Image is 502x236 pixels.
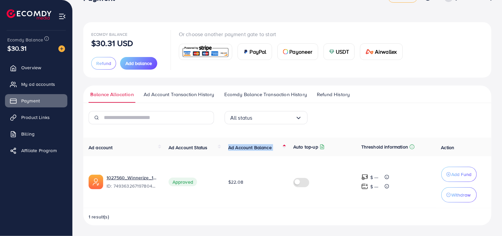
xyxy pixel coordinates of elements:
[336,48,349,56] span: USDT
[360,43,402,60] a: cardAirwallex
[366,49,374,54] img: card
[5,61,67,74] a: Overview
[21,147,57,154] span: Affiliate Program
[224,91,307,98] span: Ecomdy Balance Transaction History
[323,43,355,60] a: cardUSDT
[21,97,40,104] span: Payment
[107,174,158,181] a: 1027560_Winnerize_1744747938584
[370,173,379,181] p: $ ---
[7,43,27,53] span: $30.31
[107,174,158,190] div: <span class='underline'>1027560_Winnerize_1744747938584</span></br>7493632671978045448
[361,174,368,181] img: top-up amount
[7,36,43,43] span: Ecomdy Balance
[5,127,67,141] a: Billing
[96,60,111,67] span: Refund
[58,13,66,20] img: menu
[329,49,334,54] img: card
[474,206,497,231] iframe: Chat
[21,64,41,71] span: Overview
[441,187,477,203] button: Withdraw
[361,143,408,151] p: Threshold information
[7,9,51,20] img: logo
[89,175,103,189] img: ic-ads-acc.e4c84228.svg
[5,94,67,107] a: Payment
[441,144,455,151] span: Action
[252,113,295,123] input: Search for option
[21,114,50,121] span: Product Links
[228,144,272,151] span: Ad Account Balance
[361,183,368,190] img: top-up amount
[375,48,397,56] span: Airwallex
[179,30,408,38] p: Or choose another payment gate to start
[91,39,133,47] p: $30.31 USD
[225,111,308,124] div: Search for option
[290,48,313,56] span: Payoneer
[58,45,65,52] img: image
[230,113,252,123] span: All status
[125,60,152,67] span: Add balance
[5,78,67,91] a: My ad accounts
[452,191,471,199] p: Withdraw
[169,144,208,151] span: Ad Account Status
[317,91,350,98] span: Refund History
[89,213,109,220] span: 1 result(s)
[370,183,379,191] p: $ ---
[90,91,134,98] span: Balance Allocation
[107,183,158,189] span: ID: 7493632671978045448
[21,81,55,88] span: My ad accounts
[5,144,67,157] a: Affiliate Program
[5,111,67,124] a: Product Links
[250,48,266,56] span: PayPal
[452,170,472,178] p: Add Fund
[283,49,288,54] img: card
[277,43,318,60] a: cardPayoneer
[179,44,232,60] a: card
[89,144,113,151] span: Ad account
[228,179,243,185] span: $22.08
[181,45,230,59] img: card
[144,91,214,98] span: Ad Account Transaction History
[21,131,35,137] span: Billing
[293,143,318,151] p: Auto top-up
[243,49,249,54] img: card
[91,57,116,70] button: Refund
[441,167,477,182] button: Add Fund
[91,31,127,37] span: Ecomdy Balance
[120,57,157,70] button: Add balance
[169,178,197,186] span: Approved
[238,43,272,60] a: cardPayPal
